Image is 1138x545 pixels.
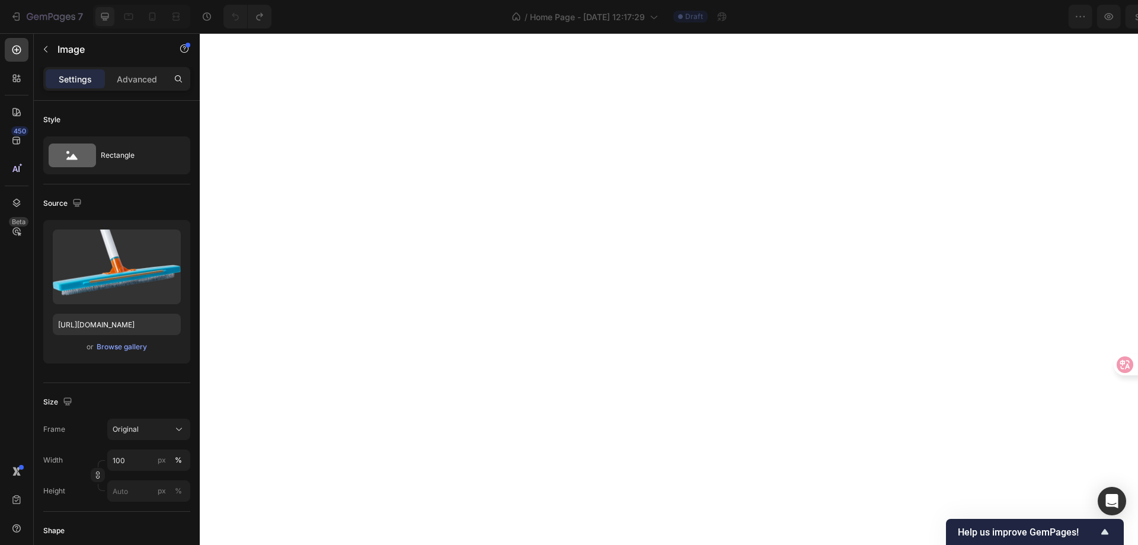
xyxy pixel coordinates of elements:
div: Size [43,394,75,410]
span: Home Page - [DATE] 12:17:29 [530,11,645,23]
button: Show survey - Help us improve GemPages! [958,525,1112,539]
label: Width [43,455,63,466]
button: px [171,484,186,498]
label: Height [43,486,65,496]
span: Help us improve GemPages! [958,527,1098,538]
div: % [175,486,182,496]
span: Original [113,424,139,435]
button: % [155,484,169,498]
div: Open Intercom Messenger [1098,487,1126,515]
input: px% [107,450,190,471]
p: Advanced [117,73,157,85]
p: Settings [59,73,92,85]
button: Publish [1059,5,1109,28]
span: Save [1025,12,1045,22]
div: px [158,486,166,496]
button: % [155,453,169,467]
div: px [158,455,166,466]
iframe: Design area [200,33,1138,545]
span: / [525,11,528,23]
div: Beta [9,217,28,227]
div: Rectangle [101,142,173,169]
input: px% [107,480,190,502]
button: px [171,453,186,467]
div: Shape [43,525,65,536]
div: Browse gallery [97,342,147,352]
div: 450 [11,126,28,136]
label: Frame [43,424,65,435]
div: % [175,455,182,466]
span: or [87,340,94,354]
button: Browse gallery [96,341,148,353]
input: https://example.com/image.jpg [53,314,181,335]
button: Original [107,419,190,440]
img: preview-image [53,230,181,304]
p: Image [57,42,158,56]
p: 7 [78,9,83,24]
button: Save [1015,5,1054,28]
button: 7 [5,5,88,28]
div: Publish [1069,11,1099,23]
span: Draft [685,11,703,22]
div: Source [43,196,84,212]
div: Undo/Redo [223,5,271,28]
div: Style [43,114,60,125]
